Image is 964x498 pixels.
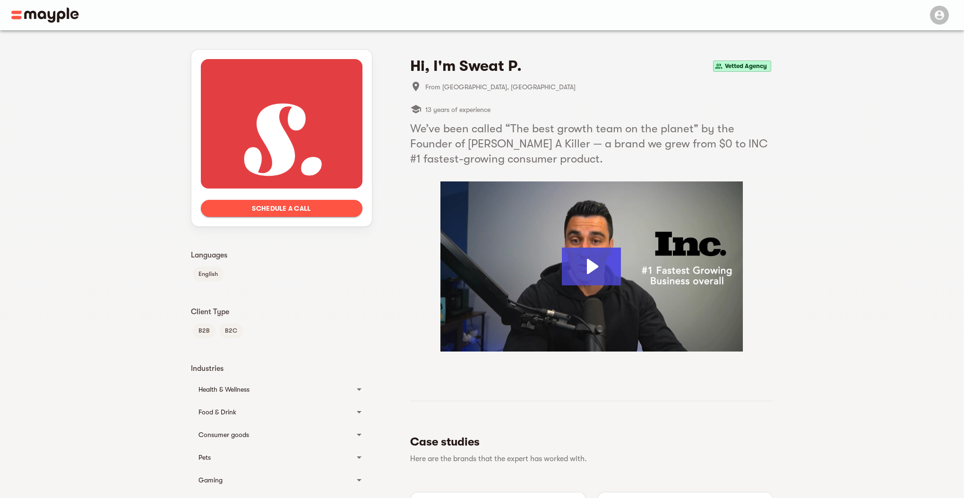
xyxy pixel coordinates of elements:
span: Schedule a call [208,203,355,214]
p: Client Type [191,306,372,318]
div: Consumer goods [198,429,348,440]
p: Here are the brands that the expert has worked with. [410,453,766,464]
img: Main logo [11,8,79,23]
p: Industries [191,363,372,374]
span: 13 years of experience [425,104,491,115]
span: B2B [193,325,215,336]
div: Food & Drink [198,406,348,418]
div: Gaming [198,474,348,486]
span: Vetted Agency [721,60,771,72]
p: Languages [191,249,372,261]
span: From [GEOGRAPHIC_DATA], [GEOGRAPHIC_DATA] [425,81,773,93]
div: Health & Wellness [191,378,372,401]
span: B2C [219,325,243,336]
div: Pets [198,452,348,463]
span: English [193,268,224,280]
div: Food & Drink [191,401,372,423]
h5: Case studies [410,434,766,449]
div: Gaming [191,469,372,491]
div: Pets [191,446,372,469]
h5: We’ve been called “The best growth team on the planet" by the Founder of [PERSON_NAME] A Killer —... [410,121,773,166]
button: Schedule a call [201,200,362,217]
div: Consumer goods [191,423,372,446]
img: Video Thumbnail [440,181,743,352]
span: Menu [924,10,953,18]
button: Play Video: Sweat Pants Agency [562,248,621,285]
div: Health & Wellness [198,384,348,395]
h4: Hi, I'm Sweat P. [410,57,522,76]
